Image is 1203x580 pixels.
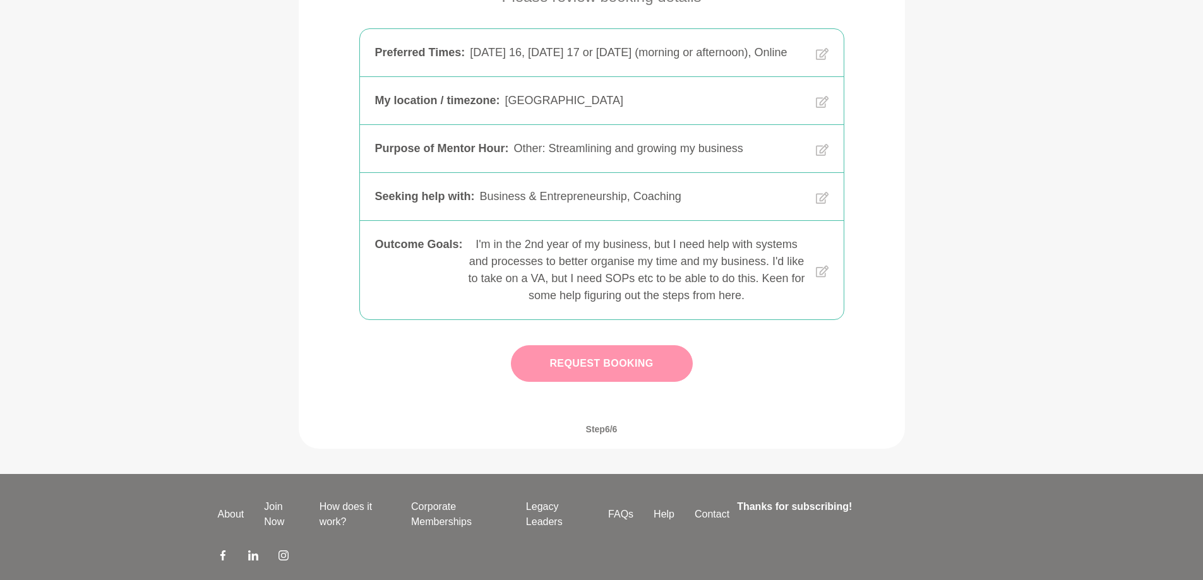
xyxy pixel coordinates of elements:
[375,92,500,109] div: My location / timezone :
[254,499,309,530] a: Join Now
[309,499,401,530] a: How does it work?
[480,188,806,205] div: Business & Entrepreneurship, Coaching
[375,188,475,205] div: Seeking help with :
[401,499,516,530] a: Corporate Memberships
[571,410,633,449] span: Step 6 / 6
[218,550,228,565] a: Facebook
[375,236,463,304] div: Outcome Goals :
[248,550,258,565] a: LinkedIn
[505,92,806,109] div: [GEOGRAPHIC_DATA]
[375,140,509,157] div: Purpose of Mentor Hour :
[511,345,693,382] button: Request Booking
[470,44,805,61] div: [DATE] 16, [DATE] 17 or [DATE] (morning or afternoon), Online
[514,140,806,157] div: Other: Streamlining and growing my business
[598,507,643,522] a: FAQs
[685,507,739,522] a: Contact
[375,44,465,61] div: Preferred Times :
[737,499,978,514] h4: Thanks for subscribing!
[208,507,254,522] a: About
[516,499,598,530] a: Legacy Leaders
[468,236,806,304] div: I'm in the 2nd year of my business, but I need help with systems and processes to better organise...
[278,550,289,565] a: Instagram
[643,507,685,522] a: Help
